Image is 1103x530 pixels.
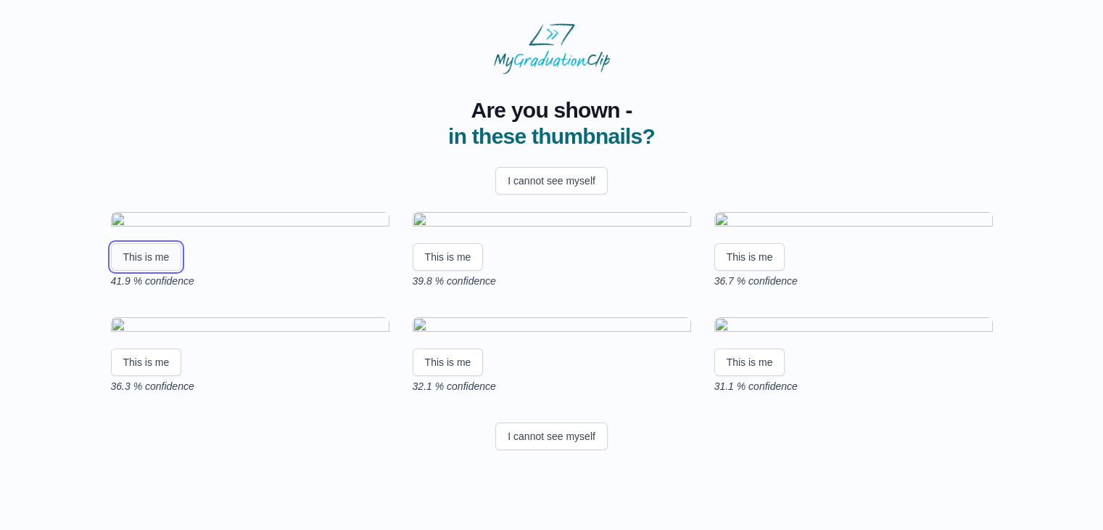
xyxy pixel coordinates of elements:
[714,274,993,288] p: 36.7 % confidence
[413,274,691,288] p: 39.8 % confidence
[495,167,608,195] button: I cannot see myself
[413,243,484,271] button: This is me
[111,243,182,271] button: This is me
[111,212,389,232] img: bcc4572220e13a6be68c0c36e23b8c72e6a47fbe.gif
[494,23,610,74] img: MyGraduationClip
[111,348,182,376] button: This is me
[111,274,389,288] p: 41.9 % confidence
[714,212,993,232] img: 9f7d6be6e79b06730b80ad92799f75b207a4ace8.gif
[111,317,389,337] img: 35f2c92f3966459b6e7bce431827a9deb2778154.gif
[413,212,691,232] img: 59bcd04fd6d28482991bb4d90ee5020f25805b4d.gif
[495,423,608,450] button: I cannot see myself
[413,317,691,337] img: 62906e8d7162a6f25554afd528c373249a45bd3b.gif
[413,348,484,376] button: This is me
[714,379,993,394] p: 31.1 % confidence
[413,379,691,394] p: 32.1 % confidence
[714,348,785,376] button: This is me
[714,317,993,337] img: 23abad3cbd963021ac8fc412526e4390981dde14.gif
[111,379,389,394] p: 36.3 % confidence
[448,97,655,123] span: Are you shown -
[714,243,785,271] button: This is me
[448,124,655,148] span: in these thumbnails?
